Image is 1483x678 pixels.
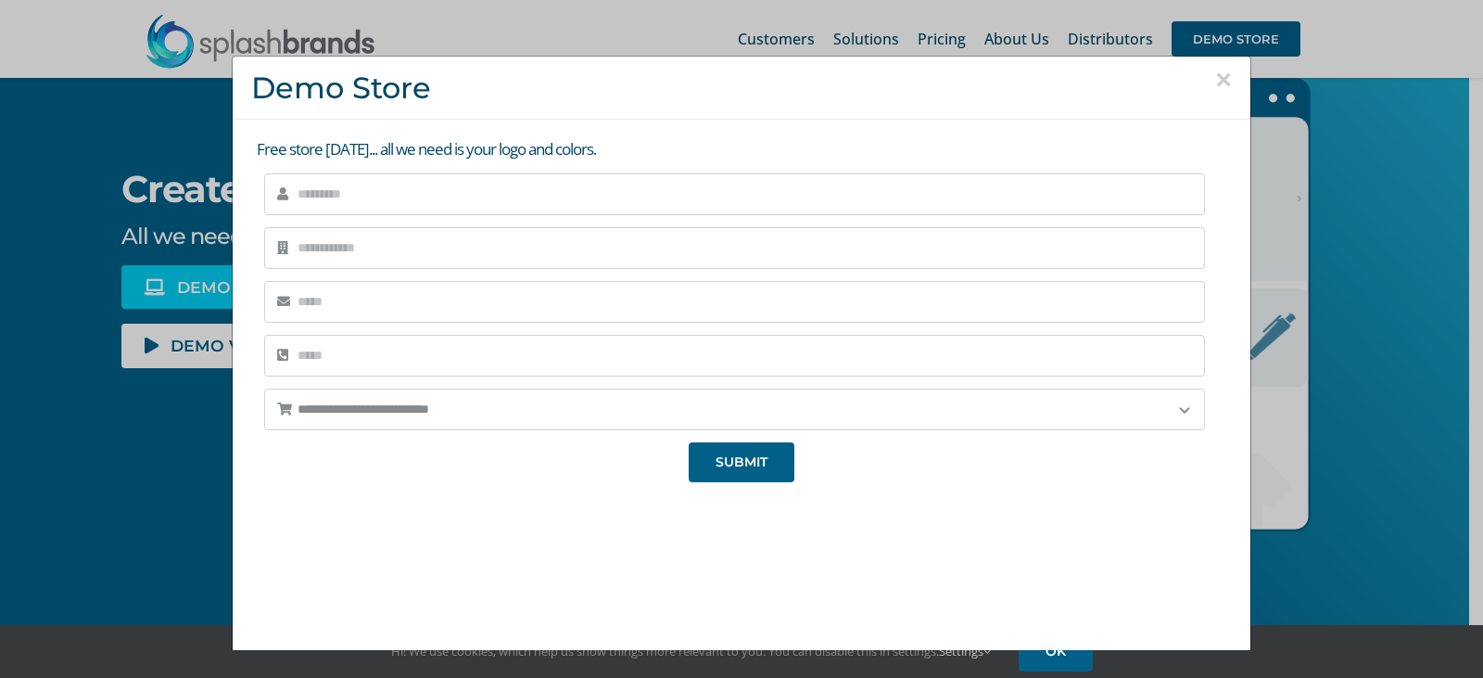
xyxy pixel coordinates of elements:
span: SUBMIT [716,454,767,470]
p: Free store [DATE]... all we need is your logo and colors. [257,138,1232,161]
button: SUBMIT [689,442,794,482]
h3: Demo Store [251,70,1232,105]
button: Close [1215,66,1232,94]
